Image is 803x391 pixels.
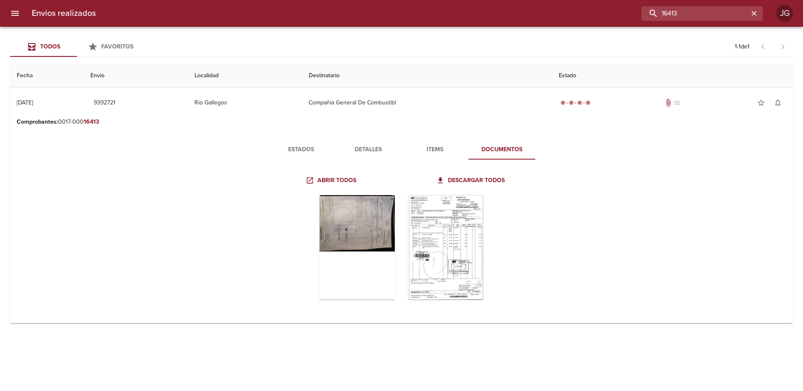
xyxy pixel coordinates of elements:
div: Tabs detalle de guia [268,140,535,160]
span: No tiene pedido asociado [673,99,681,107]
span: Detalles [340,145,396,155]
span: Favoritos [101,43,133,50]
h6: Envios realizados [32,7,96,20]
th: Estado [552,64,793,88]
button: Activar notificaciones [770,94,786,111]
em: 16413 [84,118,99,125]
button: Agregar a favoritos [753,94,770,111]
span: Tiene documentos adjuntos [664,99,673,107]
th: Envio [84,64,187,88]
p: 0017-000 [17,118,786,126]
span: 9392721 [94,98,115,108]
span: radio_button_checked [569,100,574,105]
button: menu [5,3,25,23]
a: Descargar todos [435,173,508,188]
span: Pagina siguiente [773,37,793,57]
p: 1 - 1 de 1 [735,43,749,51]
span: Pagina anterior [753,42,773,51]
span: Documentos [473,145,530,155]
div: Arir imagen [320,195,395,300]
span: Estados [273,145,330,155]
th: Localidad [188,64,302,88]
div: Abrir información de usuario [776,5,793,22]
table: Tabla de envíos del cliente [10,64,793,323]
span: radio_button_checked [560,100,565,105]
span: radio_button_checked [586,100,591,105]
span: notifications_none [774,99,782,107]
td: Rio Gallegos [188,88,302,118]
input: buscar [642,6,749,21]
div: JG [776,5,793,22]
th: Fecha [10,64,84,88]
span: radio_button_checked [577,100,582,105]
a: Abrir todos [304,173,360,188]
span: Abrir todos [307,175,356,186]
div: [DATE] [17,99,33,106]
div: Tabs Envios [10,37,144,57]
span: star_border [757,99,765,107]
span: Descargar todos [438,175,505,186]
div: Arir imagen [408,195,483,300]
td: Compañia General De Combustibl [302,88,552,118]
button: 9392721 [90,95,119,111]
span: Todos [40,43,60,50]
span: Items [407,145,463,155]
b: Comprobantes : [17,118,58,125]
div: Entregado [559,99,592,107]
th: Destinatario [302,64,552,88]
